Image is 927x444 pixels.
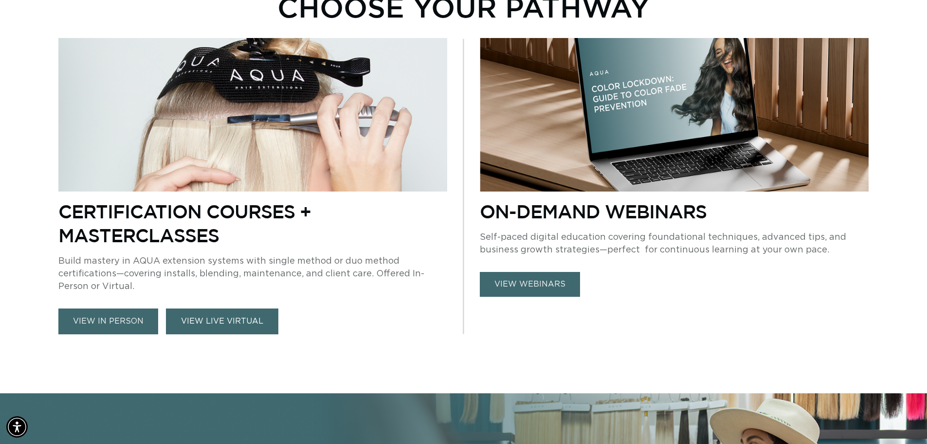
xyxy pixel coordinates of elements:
[166,309,278,334] a: VIEW LIVE VIRTUAL
[58,309,158,334] a: view in person
[480,231,869,256] p: Self-paced digital education covering foundational techniques, advanced tips, and business growth...
[480,199,869,223] p: On-Demand Webinars
[878,397,927,444] iframe: Chat Widget
[58,199,447,247] p: Certification Courses + Masterclasses
[480,272,580,297] a: view webinars
[58,255,447,293] p: Build mastery in AQUA extension systems with single method or duo method certifications—covering ...
[6,416,28,438] div: Accessibility Menu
